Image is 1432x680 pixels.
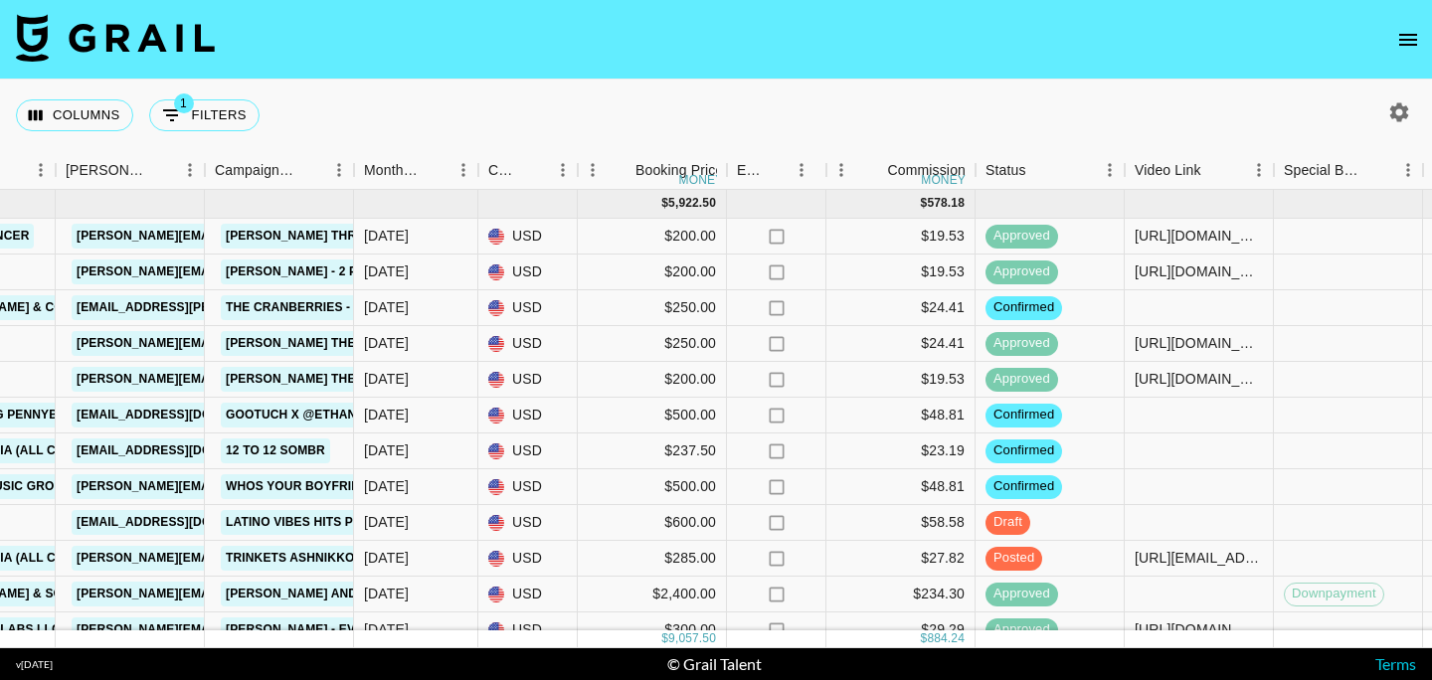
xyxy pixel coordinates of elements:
[1135,151,1201,190] div: Video Link
[488,151,520,190] div: Currency
[72,582,396,606] a: [PERSON_NAME][EMAIL_ADDRESS][DOMAIN_NAME]
[1365,156,1393,184] button: Sort
[985,477,1062,496] span: confirmed
[364,151,421,190] div: Month Due
[478,577,578,612] div: USD
[826,433,976,469] div: $23.19
[578,577,727,612] div: $2,400.00
[1135,548,1263,568] div: https://www.tiktok.com/@aimeemariia/video/7538863367889407265?_t=ZN-8yu7aV6QYQI&_r=1
[72,510,294,535] a: [EMAIL_ADDRESS][DOMAIN_NAME]
[1274,151,1423,190] div: Special Booking Type
[66,151,147,190] div: [PERSON_NAME]
[1388,20,1428,60] button: open drawer
[364,333,409,353] div: Aug '25
[927,630,965,647] div: 884.24
[221,617,414,642] a: [PERSON_NAME] - everytime
[221,259,382,284] a: [PERSON_NAME] - 2 pair
[921,174,966,186] div: money
[221,331,576,356] a: [PERSON_NAME] The Creator - Sugar On My Tongue
[1135,369,1263,389] div: https://www.tiktok.com/@samgdrake/video/7533803164051574030?_t=ZN-8yWxHxG49Zu&_r=1
[448,155,478,185] button: Menu
[608,156,635,184] button: Sort
[1201,156,1229,184] button: Sort
[324,155,354,185] button: Menu
[1285,585,1383,603] span: Downpayment
[478,469,578,505] div: USD
[221,474,495,499] a: whos your boyfriend - [PERSON_NAME]
[826,505,976,541] div: $58.58
[985,151,1026,190] div: Status
[921,195,928,212] div: $
[826,362,976,398] div: $19.53
[859,156,887,184] button: Sort
[16,99,133,131] button: Select columns
[1125,151,1274,190] div: Video Link
[16,14,215,62] img: Grail Talent
[1284,151,1365,190] div: Special Booking Type
[221,295,696,320] a: The Cranberries - No Need To Argue - 30th Anniversary - Zombie (IG)
[578,219,727,255] div: $200.00
[985,370,1058,389] span: approved
[578,398,727,433] div: $500.00
[520,156,548,184] button: Sort
[985,441,1062,460] span: confirmed
[478,433,578,469] div: USD
[985,406,1062,425] span: confirmed
[578,433,727,469] div: $237.50
[921,630,928,647] div: $
[635,151,723,190] div: Booking Price
[985,620,1058,639] span: approved
[826,469,976,505] div: $48.81
[578,612,727,648] div: $300.00
[72,438,294,463] a: [EMAIL_ADDRESS][DOMAIN_NAME]
[364,261,409,281] div: Aug '25
[221,546,359,571] a: Trinkets ashnikko
[985,227,1058,246] span: approved
[578,362,727,398] div: $200.00
[364,512,409,532] div: Aug '25
[205,151,354,190] div: Campaign (Type)
[737,151,765,190] div: Expenses: Remove Commission?
[364,405,409,425] div: Aug '25
[221,367,576,392] a: [PERSON_NAME] The Creator - Sugar On My Tongue
[765,156,793,184] button: Sort
[826,290,976,326] div: $24.41
[364,619,409,639] div: Aug '25
[364,369,409,389] div: Aug '25
[72,259,396,284] a: [PERSON_NAME][EMAIL_ADDRESS][DOMAIN_NAME]
[478,541,578,577] div: USD
[16,658,53,671] div: v [DATE]
[72,403,294,427] a: [EMAIL_ADDRESS][DOMAIN_NAME]
[215,151,296,190] div: Campaign (Type)
[478,398,578,433] div: USD
[56,151,205,190] div: Booker
[1135,226,1263,246] div: https://www.instagram.com/reel/DM5v9QZyUpD/?igsh=MTlzNWtzMjNmOHc2eg==
[478,505,578,541] div: USD
[364,297,409,317] div: Aug '25
[26,155,56,185] button: Menu
[826,541,976,577] div: $27.82
[578,541,727,577] div: $285.00
[976,151,1125,190] div: Status
[727,151,826,190] div: Expenses: Remove Commission?
[668,195,716,212] div: 5,922.50
[149,99,260,131] button: Show filters
[147,156,175,184] button: Sort
[985,262,1058,281] span: approved
[478,255,578,290] div: USD
[985,334,1058,353] span: approved
[221,582,595,606] a: [PERSON_NAME] and Sons Fine Teas x @ethandressen
[478,290,578,326] div: USD
[1135,619,1263,639] div: https://www.tiktok.com/@shirleymaetan_/video/7536040048962063624
[1393,155,1423,185] button: Menu
[787,155,816,185] button: Menu
[667,654,762,674] div: © Grail Talent
[296,156,324,184] button: Sort
[985,549,1042,568] span: posted
[364,226,409,246] div: Aug '25
[1026,156,1054,184] button: Sort
[578,469,727,505] div: $500.00
[421,156,448,184] button: Sort
[72,331,396,356] a: [PERSON_NAME][EMAIL_ADDRESS][DOMAIN_NAME]
[478,151,578,190] div: Currency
